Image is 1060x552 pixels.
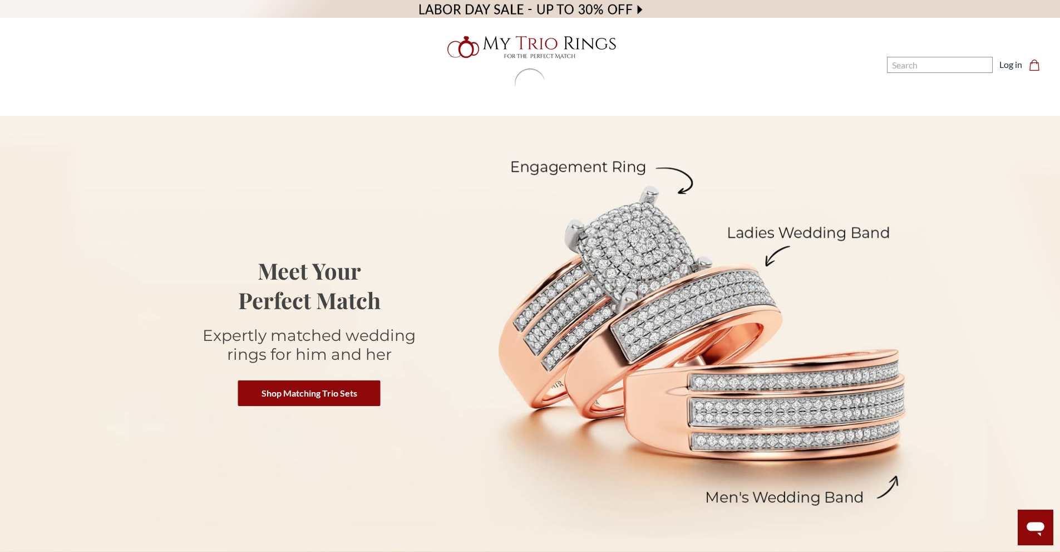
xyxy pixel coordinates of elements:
input: Search [887,57,993,73]
a: Log in [999,58,1022,71]
a: Cart with 0 items [1029,58,1047,71]
img: My Trio Rings [441,30,619,65]
a: My Trio Rings [307,30,752,65]
svg: cart.cart_preview [1029,60,1040,71]
a: Shop Matching Trio Sets [238,380,381,406]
